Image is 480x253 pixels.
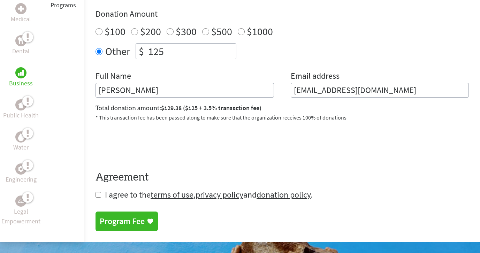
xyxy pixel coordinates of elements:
img: Water [18,133,24,141]
img: Business [18,70,24,76]
div: Public Health [15,99,26,110]
img: Medical [18,6,24,11]
div: Program Fee [100,216,145,227]
div: Medical [15,3,26,14]
img: Legal Empowerment [18,199,24,203]
label: $1000 [247,25,273,38]
div: $ [136,44,147,59]
a: Programs [51,1,76,9]
a: privacy policy [196,189,243,200]
label: Total donation amount: [96,103,261,113]
label: Other [105,43,130,59]
div: Dental [15,35,26,46]
div: Engineering [15,163,26,175]
p: Dental [12,46,30,56]
p: Medical [11,14,31,24]
p: Business [9,78,33,88]
p: Legal Empowerment [1,207,40,226]
label: $500 [211,25,232,38]
a: donation policy [257,189,311,200]
div: Business [15,67,26,78]
input: Enter Full Name [96,83,274,98]
p: * This transaction fee has been passed along to make sure that the organization receives 100% of ... [96,113,469,122]
img: Dental [18,37,24,44]
span: I agree to the , and . [105,189,313,200]
span: $129.38 ($125 + 3.5% transaction fee) [161,104,261,112]
iframe: reCAPTCHA [96,130,201,157]
label: Email address [291,70,340,83]
label: Full Name [96,70,131,83]
div: Water [15,131,26,143]
a: terms of use [151,189,193,200]
a: EngineeringEngineering [6,163,37,184]
a: DentalDental [12,35,30,56]
p: Public Health [3,110,39,120]
div: Legal Empowerment [15,195,26,207]
a: BusinessBusiness [9,67,33,88]
img: Public Health [18,101,24,108]
h4: Donation Amount [96,8,469,20]
label: $100 [105,25,125,38]
label: $300 [176,25,197,38]
label: $200 [140,25,161,38]
a: Legal EmpowermentLegal Empowerment [1,195,40,226]
a: MedicalMedical [11,3,31,24]
input: Enter Amount [147,44,236,59]
input: Your Email [291,83,469,98]
a: WaterWater [13,131,29,152]
p: Water [13,143,29,152]
p: Engineering [6,175,37,184]
a: Program Fee [96,212,158,231]
h4: Agreement [96,171,469,184]
a: Public HealthPublic Health [3,99,39,120]
img: Engineering [18,166,24,172]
